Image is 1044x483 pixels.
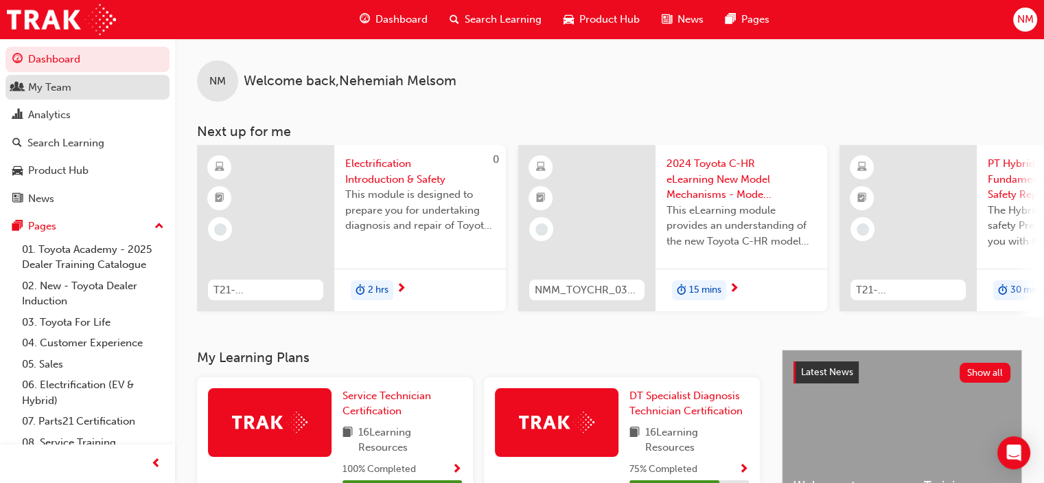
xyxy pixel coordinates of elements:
h3: Next up for me [175,124,1044,139]
div: Open Intercom Messenger [997,436,1030,469]
a: Latest NewsShow all [793,361,1010,383]
span: 30 mins [1010,282,1043,298]
a: Product Hub [5,158,170,183]
span: NM [209,74,226,89]
span: search-icon [450,11,459,28]
h3: My Learning Plans [197,350,760,366]
a: DT Specialist Diagnosis Technician Certification [629,388,749,419]
span: Show Progress [739,464,749,476]
div: News [28,191,54,207]
a: 0T21-FOD_HVIS_PREREQElectrification Introduction & SafetyThis module is designed to prepare you f... [197,145,506,311]
span: next-icon [729,283,739,295]
span: guage-icon [12,54,23,66]
span: duration-icon [356,282,365,300]
span: book-icon [343,425,353,456]
span: duration-icon [998,282,1008,300]
span: 15 mins [689,282,721,298]
span: 16 Learning Resources [645,425,749,456]
span: learningResourceType_ELEARNING-icon [857,159,867,177]
button: Show Progress [452,461,462,478]
span: Product Hub [579,12,640,27]
div: My Team [28,80,71,96]
span: prev-icon [151,456,161,473]
span: car-icon [564,11,574,28]
span: news-icon [12,193,23,205]
a: 05. Sales [16,354,170,375]
button: NM [1013,8,1037,32]
a: Search Learning [5,131,170,156]
span: Welcome back , Nehemiah Melsom [244,74,456,89]
a: car-iconProduct Hub [553,5,651,34]
span: pages-icon [12,221,23,233]
span: Search Learning [465,12,542,27]
span: booktick-icon [536,190,546,207]
a: 02. New - Toyota Dealer Induction [16,276,170,312]
span: Electrification Introduction & Safety [345,156,495,187]
a: My Team [5,75,170,100]
span: learningRecordVerb_NONE-icon [857,223,869,236]
a: search-iconSearch Learning [439,5,553,34]
span: learningRecordVerb_NONE-icon [535,223,548,236]
a: Dashboard [5,47,170,72]
span: people-icon [12,82,23,94]
span: Service Technician Certification [343,390,431,418]
span: duration-icon [677,282,686,300]
span: Show Progress [452,464,462,476]
button: Pages [5,214,170,239]
a: 04. Customer Experience [16,333,170,354]
a: News [5,186,170,212]
a: news-iconNews [651,5,715,34]
span: search-icon [12,137,22,150]
span: learningResourceType_ELEARNING-icon [215,159,224,177]
img: Trak [519,412,594,433]
span: NM [1017,12,1033,27]
a: NMM_TOYCHR_032024_MODULE_12024 Toyota C-HR eLearning New Model Mechanisms - Model Outline (Module... [518,145,827,311]
div: Pages [28,218,56,234]
span: 0 [493,153,499,166]
div: Search Learning [27,135,104,151]
span: This module is designed to prepare you for undertaking diagnosis and repair of Toyota & Lexus Ele... [345,187,495,234]
a: pages-iconPages [715,5,780,34]
a: Analytics [5,102,170,128]
span: learningResourceType_ELEARNING-icon [536,159,546,177]
span: 16 Learning Resources [358,425,462,456]
span: chart-icon [12,109,23,122]
span: up-icon [154,218,164,236]
span: Latest News [801,366,853,378]
a: 06. Electrification (EV & Hybrid) [16,374,170,411]
span: T21-PTHV_HYBRID_PRE_READ [856,282,960,298]
span: Pages [741,12,769,27]
span: booktick-icon [857,190,867,207]
span: learningRecordVerb_NONE-icon [214,223,227,236]
button: Show Progress [739,461,749,478]
span: 100 % Completed [343,462,416,478]
span: book-icon [629,425,640,456]
span: News [677,12,704,27]
span: 2024 Toyota C-HR eLearning New Model Mechanisms - Model Outline (Module 1) [666,156,816,203]
span: T21-FOD_HVIS_PREREQ [213,282,318,298]
span: NMM_TOYCHR_032024_MODULE_1 [535,282,639,298]
button: DashboardMy TeamAnalyticsSearch LearningProduct HubNews [5,44,170,214]
a: 08. Service Training [16,432,170,453]
img: Trak [7,4,116,35]
span: guage-icon [360,11,370,28]
span: pages-icon [726,11,736,28]
img: Trak [232,412,308,433]
a: 03. Toyota For Life [16,312,170,333]
span: 75 % Completed [629,462,697,478]
a: 01. Toyota Academy - 2025 Dealer Training Catalogue [16,239,170,276]
span: 2 hrs [368,282,388,298]
a: guage-iconDashboard [349,5,439,34]
span: next-icon [396,283,406,295]
span: Dashboard [375,12,428,27]
span: DT Specialist Diagnosis Technician Certification [629,390,743,418]
div: Product Hub [28,163,89,179]
a: 07. Parts21 Certification [16,411,170,432]
button: Show all [960,363,1011,383]
a: Service Technician Certification [343,388,462,419]
span: news-icon [662,11,672,28]
span: booktick-icon [215,190,224,207]
span: This eLearning module provides an understanding of the new Toyota C-HR model line-up and their Ka... [666,203,816,249]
